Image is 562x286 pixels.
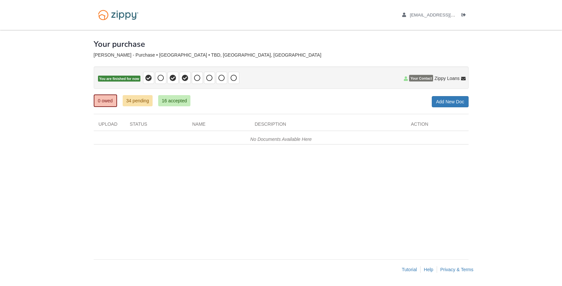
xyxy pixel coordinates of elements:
a: Help [424,267,433,272]
a: Tutorial [402,267,417,272]
a: 0 owed [94,94,117,107]
h1: Your purchase [94,40,145,48]
div: Action [406,121,469,131]
img: Logo [94,7,143,23]
span: arvizuteacher01@gmail.com [410,13,485,17]
div: Status [125,121,187,131]
a: Add New Doc [432,96,469,107]
div: [PERSON_NAME] - Purchase • [GEOGRAPHIC_DATA] • TBD, [GEOGRAPHIC_DATA], [GEOGRAPHIC_DATA] [94,52,469,58]
div: Upload [94,121,125,131]
a: 16 accepted [158,95,190,106]
a: Privacy & Terms [440,267,474,272]
div: Description [250,121,406,131]
span: Zippy Loans [434,75,459,82]
a: edit profile [402,13,485,19]
a: Log out [461,13,469,19]
div: Name [187,121,250,131]
em: No Documents Available Here [250,137,312,142]
span: You are finished for now [98,76,141,82]
span: Your Contact [409,75,433,82]
a: 34 pending [123,95,153,106]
